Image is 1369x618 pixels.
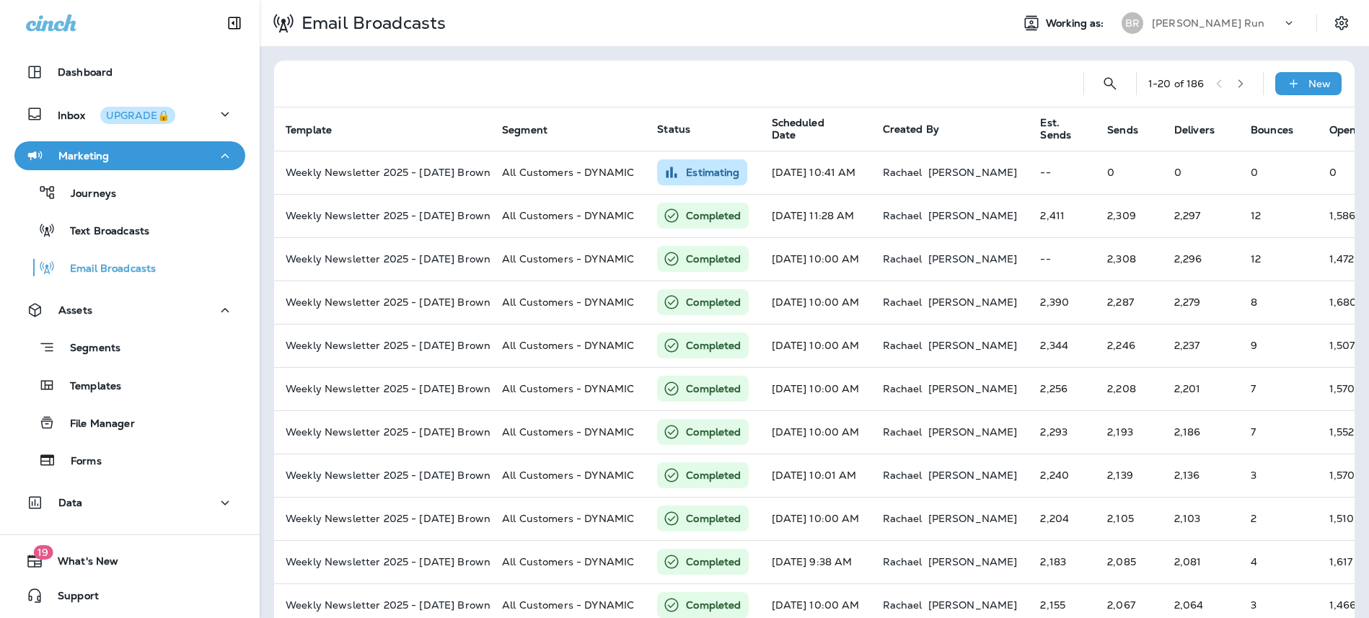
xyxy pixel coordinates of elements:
td: -- [1029,237,1096,281]
p: Completed [686,598,741,612]
p: Rachael [883,340,923,351]
p: [PERSON_NAME] Run [1152,17,1264,29]
div: BR [1122,12,1143,34]
td: 2,136 [1163,454,1239,497]
td: 3 [1239,454,1318,497]
span: Open rate:71% (Opens/Sends) [1329,599,1357,612]
p: [PERSON_NAME] [928,210,1018,221]
p: Assets [58,304,92,316]
p: Rachael [883,167,923,178]
span: All Customers - DYNAMIC [502,209,634,222]
span: Segment [502,123,566,136]
span: Segment [502,124,547,136]
td: 2,201 [1163,367,1239,410]
p: Weekly Newsletter 2025 - 8/4/25 Browns Run [286,426,479,438]
p: Rachael [883,599,923,611]
p: Completed [686,468,741,482]
td: 2,309 [1096,194,1163,237]
p: Completed [686,338,741,353]
p: Completed [686,381,741,396]
button: Collapse Sidebar [214,9,255,37]
td: 2,085 [1096,540,1163,583]
p: [PERSON_NAME] [928,340,1018,351]
span: Status [657,123,690,136]
p: Rachael [883,469,923,481]
td: 7 [1239,410,1318,454]
button: Settings [1329,10,1355,36]
span: Open rate:69% (Opens/Sends) [1329,209,1356,222]
td: [DATE] 11:28 AM [760,194,871,237]
td: 2,183 [1029,540,1096,583]
span: Open rate:78% (Opens/Sends) [1329,555,1353,568]
p: Completed [686,295,741,309]
td: 12 [1239,194,1318,237]
td: 2,297 [1163,194,1239,237]
p: Templates [56,380,121,394]
p: Rachael [883,210,923,221]
td: 12 [1239,237,1318,281]
p: Rachael [883,556,923,568]
td: 0 [1163,151,1239,194]
span: Open rate:67% (Opens/Sends) [1329,339,1355,352]
td: [DATE] 9:38 AM [760,540,871,583]
p: [PERSON_NAME] [928,469,1018,481]
td: 2,204 [1029,497,1096,540]
td: [DATE] 10:00 AM [760,237,871,281]
span: Open rate:71% (Opens/Sends) [1329,425,1355,438]
span: Template [286,124,332,136]
p: Weekly Newsletter 2025 - 9/2/25 Browns Run [286,253,479,265]
span: 19 [33,545,53,560]
p: Data [58,497,83,508]
p: Estimating [686,165,739,180]
p: Segments [56,342,120,356]
button: InboxUPGRADE🔒 [14,100,245,128]
span: All Customers - DYNAMIC [502,469,634,482]
p: Journeys [56,187,116,201]
span: All Customers - DYNAMIC [502,252,634,265]
span: Scheduled Date [772,117,847,141]
td: 4 [1239,540,1318,583]
td: -- [1029,151,1096,194]
button: Segments [14,332,245,363]
span: Sends [1107,124,1138,136]
span: Open rate:71% (Opens/Sends) [1329,382,1355,395]
p: Text Broadcasts [56,225,149,239]
span: All Customers - DYNAMIC [502,555,634,568]
button: Forms [14,445,245,475]
td: 2,293 [1029,410,1096,454]
p: File Manager [56,418,135,431]
span: All Customers - DYNAMIC [502,296,634,309]
p: Email Broadcasts [296,12,446,34]
td: [DATE] 10:00 AM [760,281,871,324]
td: 2,237 [1163,324,1239,367]
td: 2,103 [1163,497,1239,540]
span: Template [286,123,351,136]
span: Working as: [1046,17,1107,30]
button: UPGRADE🔒 [100,107,175,124]
p: [PERSON_NAME] [928,599,1018,611]
button: Search Email Broadcasts [1096,69,1124,98]
td: 7 [1239,367,1318,410]
td: 0 [1239,151,1318,194]
p: New [1308,78,1331,89]
td: 2,193 [1096,410,1163,454]
p: [PERSON_NAME] [928,426,1018,438]
p: Weekly Newsletter 2025 - 9/9/25 Browns Run [286,210,479,221]
span: Support [43,590,99,607]
td: 2,240 [1029,454,1096,497]
div: 1 - 20 of 186 [1148,78,1205,89]
p: Weekly Newsletter 2025 - 8/11/25 Browns Run [286,383,479,394]
p: Weekly Newsletter 2025 - 8/26/25 Browns Run [286,296,479,308]
td: 2,308 [1096,237,1163,281]
span: Scheduled Date [772,117,866,141]
button: Marketing [14,141,245,170]
button: Journeys [14,177,245,208]
button: Text Broadcasts [14,215,245,245]
p: [PERSON_NAME] [928,513,1018,524]
p: Weekly Newsletter 2025 - 7/21/25 Browns Run [286,513,479,524]
td: 8 [1239,281,1318,324]
p: Email Broadcasts [56,262,156,276]
td: 2,105 [1096,497,1163,540]
span: Bounces [1251,124,1293,136]
td: 9 [1239,324,1318,367]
